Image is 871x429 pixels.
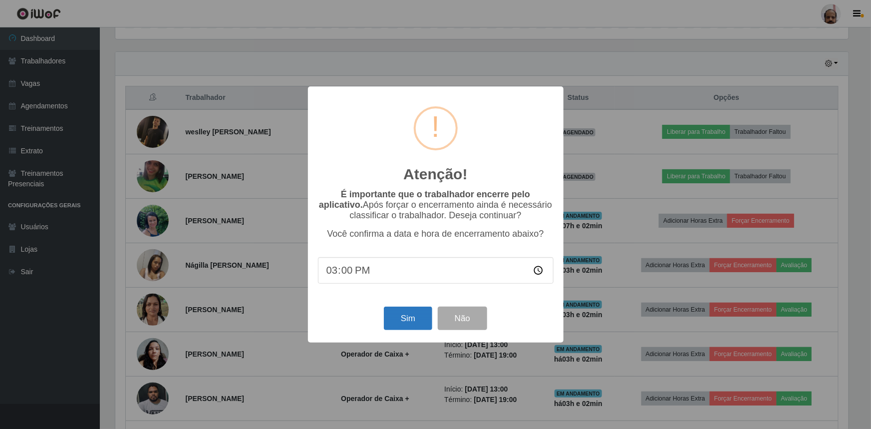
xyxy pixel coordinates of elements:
[438,307,487,330] button: Não
[318,229,554,239] p: Você confirma a data e hora de encerramento abaixo?
[318,189,554,221] p: Após forçar o encerramento ainda é necessário classificar o trabalhador. Deseja continuar?
[384,307,432,330] button: Sim
[319,189,530,210] b: É importante que o trabalhador encerre pelo aplicativo.
[403,165,467,183] h2: Atenção!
